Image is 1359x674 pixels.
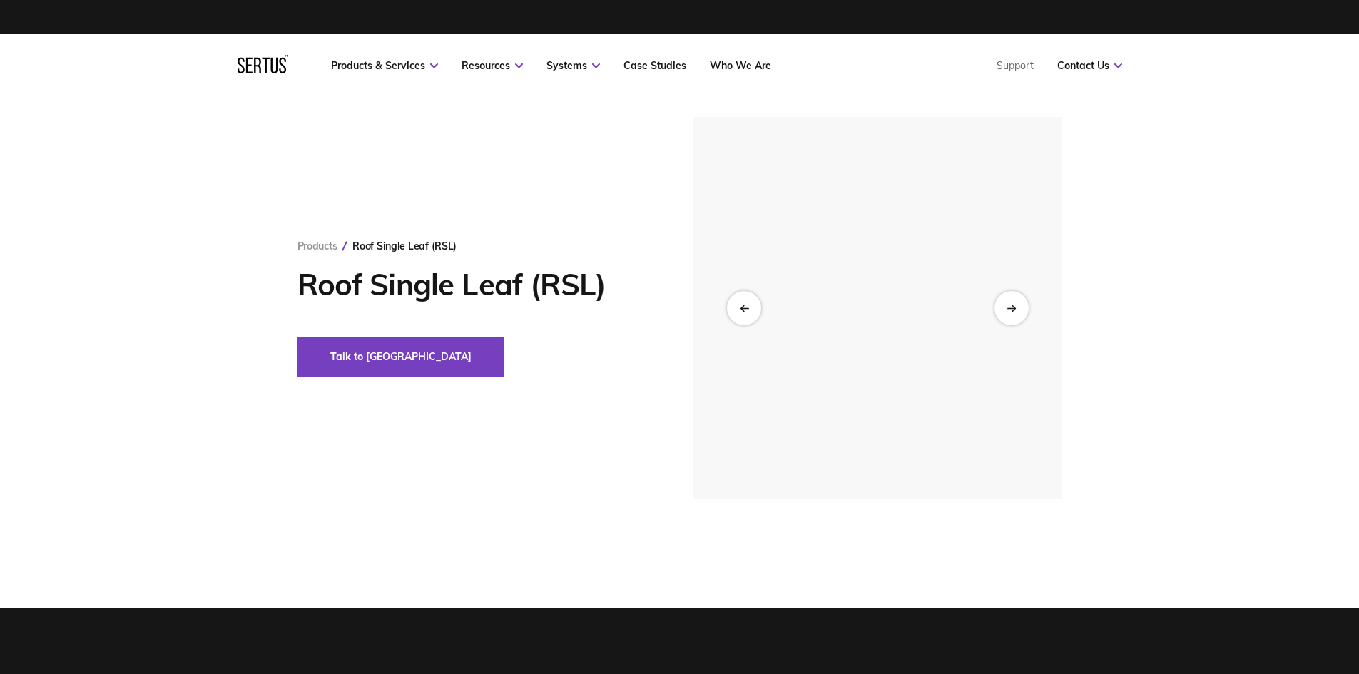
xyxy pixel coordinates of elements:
[710,59,771,72] a: Who We Are
[1057,59,1122,72] a: Contact Us
[546,59,600,72] a: Systems
[331,59,438,72] a: Products & Services
[623,59,686,72] a: Case Studies
[297,240,337,252] a: Products
[297,267,651,302] h1: Roof Single Leaf (RSL)
[297,337,504,377] button: Talk to [GEOGRAPHIC_DATA]
[997,59,1034,72] a: Support
[462,59,523,72] a: Resources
